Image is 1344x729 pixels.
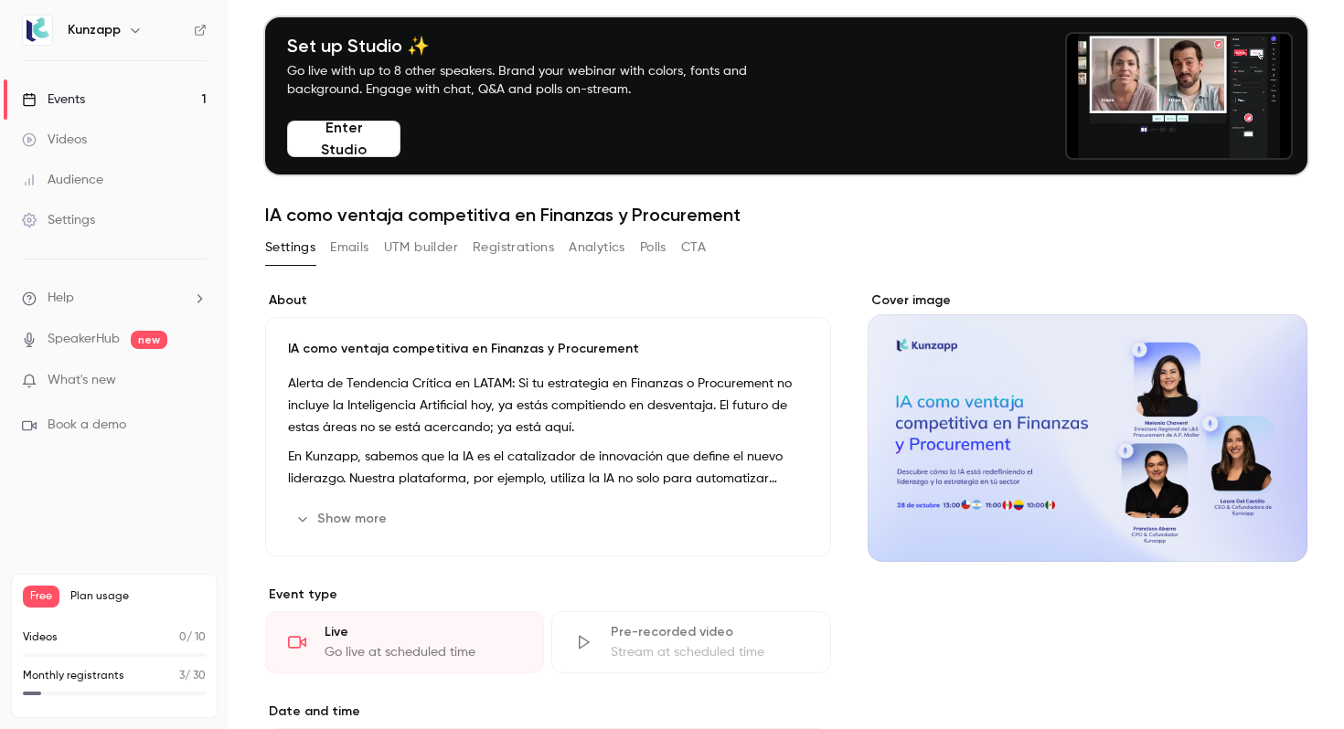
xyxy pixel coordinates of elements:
[681,233,706,262] button: CTA
[473,233,554,262] button: Registrations
[330,233,368,262] button: Emails
[384,233,458,262] button: UTM builder
[23,16,52,45] img: Kunzapp
[287,62,790,99] p: Go live with up to 8 other speakers. Brand your webinar with colors, fonts and background. Engage...
[22,90,85,109] div: Events
[265,204,1307,226] h1: IA como ventaja competitiva en Finanzas y Procurement
[868,291,1307,562] section: Cover image
[569,233,625,262] button: Analytics
[551,611,830,673] div: Pre-recorded videoStream at scheduled time
[288,373,808,438] p: Alerta de Tendencia Crítica en LATAM: Si tu estrategia en Finanzas o Procurement no incluye la In...
[265,703,831,721] label: Date and time
[23,629,58,646] p: Videos
[287,35,790,57] h4: Set up Studio ✨
[288,446,808,490] p: En Kunzapp, sabemos que la IA es el catalizador de innovación que define el nuevo liderazgo. Nues...
[325,623,521,641] div: Live
[288,504,398,534] button: Show more
[22,289,207,308] li: help-dropdown-opener
[22,211,95,229] div: Settings
[22,171,103,189] div: Audience
[70,589,206,604] span: Plan usage
[287,121,400,157] button: Enter Studio
[131,331,167,349] span: new
[48,371,116,390] span: What's new
[179,668,206,684] p: / 30
[611,623,807,641] div: Pre-recorded video
[48,416,126,435] span: Book a demo
[611,643,807,661] div: Stream at scheduled time
[179,632,187,643] span: 0
[868,291,1307,310] label: Cover image
[23,586,59,607] span: Free
[48,289,74,308] span: Help
[23,668,124,684] p: Monthly registrants
[179,629,206,646] p: / 10
[48,330,120,349] a: SpeakerHub
[265,233,315,262] button: Settings
[640,233,667,262] button: Polls
[265,611,544,673] div: LiveGo live at scheduled time
[265,291,831,310] label: About
[288,340,808,358] p: IA como ventaja competitiva en Finanzas y Procurement
[325,643,521,661] div: Go live at scheduled time
[22,131,87,149] div: Videos
[68,21,121,39] h6: Kunzapp
[179,671,185,681] span: 3
[265,586,831,604] p: Event type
